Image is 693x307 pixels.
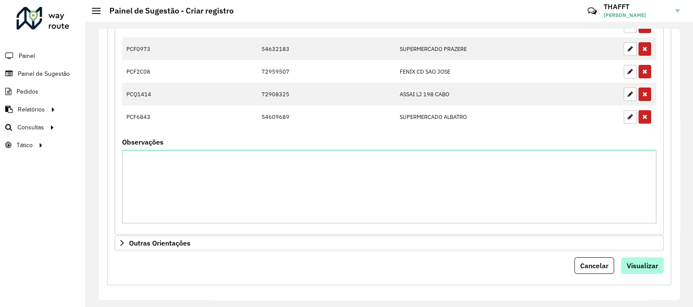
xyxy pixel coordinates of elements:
td: SUPERMERCADO PRAZERE [395,37,540,60]
span: [PERSON_NAME] [604,11,669,19]
td: PCF0973 [122,37,177,60]
td: PCF2C08 [122,60,177,83]
td: 72959507 [257,60,395,83]
span: Pedidos [17,87,38,96]
h2: Painel de Sugestão - Criar registro [101,6,234,16]
td: 54609689 [257,105,395,128]
td: PCQ1414 [122,83,177,105]
td: ASSAI LJ 198 CABO [395,83,540,105]
span: Tático [17,141,33,150]
a: Outras Orientações [115,236,664,250]
td: PCF6843 [122,105,177,128]
h3: THAFFT [604,3,669,11]
span: Relatórios [18,105,45,114]
span: Visualizar [627,261,658,270]
button: Cancelar [574,257,614,274]
button: Visualizar [621,257,664,274]
a: Contato Rápido [583,2,601,20]
span: Cancelar [580,261,608,270]
td: 72908325 [257,83,395,105]
span: Painel de Sugestão [18,69,70,78]
td: SUPERMERCADO ALBATRO [395,105,540,128]
label: Observações [122,137,163,147]
span: Painel [19,51,35,61]
td: FENIX CD SAO JOSE [395,60,540,83]
td: 54632183 [257,37,395,60]
span: Outras Orientações [129,240,190,246]
span: Consultas [17,123,44,132]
